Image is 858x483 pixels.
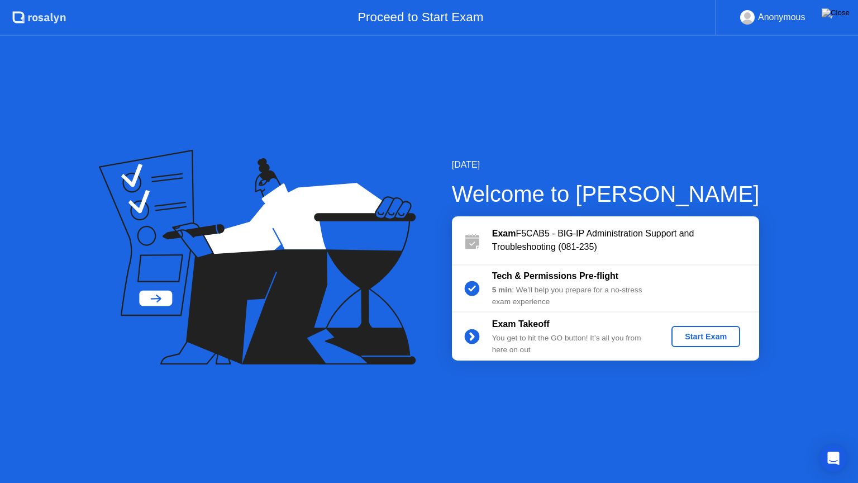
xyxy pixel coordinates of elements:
b: Tech & Permissions Pre-flight [492,271,618,281]
div: F5CAB5 - BIG-IP Administration Support and Troubleshooting (081-235) [492,227,759,254]
button: Start Exam [671,326,740,347]
b: Exam [492,229,516,238]
b: Exam Takeoff [492,319,550,329]
img: Close [822,8,850,17]
div: Welcome to [PERSON_NAME] [452,177,760,211]
div: Start Exam [676,332,736,341]
div: Open Intercom Messenger [820,445,847,472]
b: 5 min [492,286,512,294]
div: You get to hit the GO button! It’s all you from here on out [492,333,653,356]
div: Anonymous [758,10,805,25]
div: : We’ll help you prepare for a no-stress exam experience [492,285,653,307]
div: [DATE] [452,158,760,172]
